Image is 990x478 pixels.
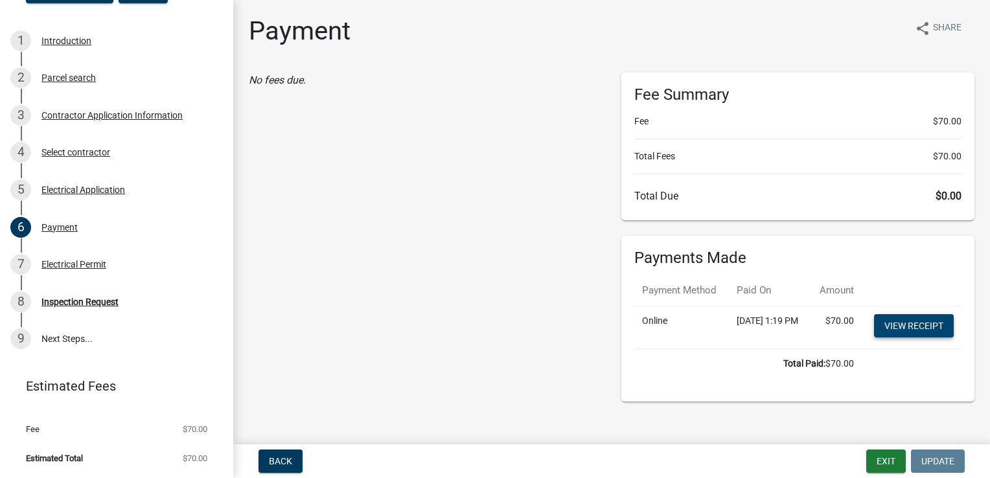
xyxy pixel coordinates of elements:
div: 5 [10,179,31,200]
span: Update [921,456,954,466]
th: Payment Method [634,275,729,306]
span: $70.00 [933,115,961,128]
h1: Payment [249,16,351,47]
a: Estimated Fees [10,373,213,399]
div: Inspection Request [41,297,119,306]
div: Contractor Application Information [41,111,183,120]
i: No fees due. [249,74,306,86]
div: 6 [10,217,31,238]
button: shareShare [904,16,972,41]
li: Total Fees [634,150,961,163]
b: Total Paid: [783,358,825,369]
div: 1 [10,30,31,51]
span: Back [269,456,292,466]
button: Update [911,450,965,473]
div: Select contractor [41,148,110,157]
th: Amount [809,275,862,306]
span: Share [933,21,961,36]
h6: Total Due [634,190,961,202]
span: $70.00 [933,150,961,163]
div: Electrical Application [41,185,125,194]
td: $70.00 [809,306,862,348]
a: View receipt [874,314,954,337]
div: 4 [10,142,31,163]
li: Fee [634,115,961,128]
div: Electrical Permit [41,260,106,269]
div: 3 [10,105,31,126]
span: Fee [26,425,40,433]
i: share [915,21,930,36]
div: 8 [10,291,31,312]
div: Payment [41,223,78,232]
span: $70.00 [183,425,207,433]
div: 2 [10,67,31,88]
td: Online [634,306,729,348]
div: 9 [10,328,31,349]
td: $70.00 [634,348,862,378]
div: Introduction [41,36,91,45]
div: Parcel search [41,73,96,82]
td: [DATE] 1:19 PM [729,306,810,348]
span: $0.00 [936,190,961,202]
button: Exit [866,450,906,473]
th: Paid On [729,275,810,306]
span: $70.00 [183,454,207,462]
span: Estimated Total [26,454,83,462]
div: 7 [10,254,31,275]
h6: Fee Summary [634,85,961,104]
h6: Payments Made [634,249,961,267]
button: Back [259,450,303,473]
